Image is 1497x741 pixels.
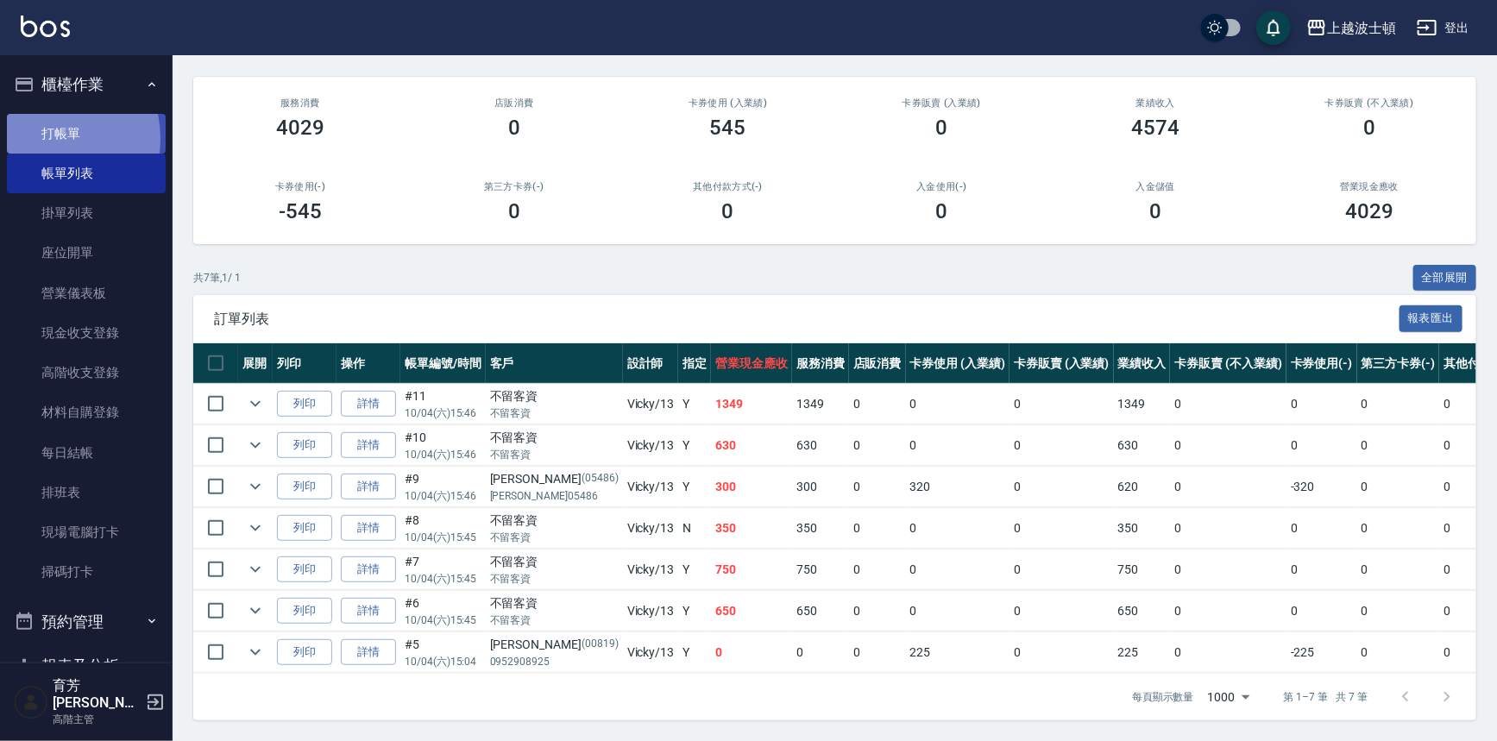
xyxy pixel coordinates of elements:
[935,116,947,140] h3: 0
[277,515,332,542] button: 列印
[623,467,679,507] td: Vicky /13
[7,600,166,644] button: 預約管理
[1357,425,1440,466] td: 0
[400,591,486,631] td: #6
[711,343,792,384] th: 營業現金應收
[242,515,268,541] button: expand row
[1132,689,1194,705] p: 每頁顯示數量
[7,353,166,392] a: 高階收支登錄
[623,549,679,590] td: Vicky /13
[21,16,70,37] img: Logo
[273,343,337,384] th: 列印
[490,447,619,462] p: 不留客資
[623,384,679,424] td: Vicky /13
[1413,265,1477,292] button: 全部展開
[7,433,166,473] a: 每日結帳
[238,343,273,384] th: 展開
[508,199,520,223] h3: 0
[7,392,166,432] a: 材料自購登錄
[277,639,332,666] button: 列印
[1131,116,1179,140] h3: 4574
[490,530,619,545] p: 不留客資
[711,549,792,590] td: 750
[678,384,711,424] td: Y
[276,116,324,140] h3: 4029
[1010,467,1114,507] td: 0
[906,384,1010,424] td: 0
[1069,181,1242,192] h2: 入金儲值
[849,591,906,631] td: 0
[405,571,481,587] p: 10/04 (六) 15:45
[1170,632,1286,673] td: 0
[1286,549,1357,590] td: 0
[341,639,396,666] a: 詳情
[1114,467,1171,507] td: 620
[214,181,387,192] h2: 卡券使用(-)
[906,467,1010,507] td: 320
[792,425,849,466] td: 630
[1010,343,1114,384] th: 卡券販賣 (入業績)
[277,432,332,459] button: 列印
[277,474,332,500] button: 列印
[1170,343,1286,384] th: 卡券販賣 (不入業績)
[1283,97,1456,109] h2: 卡券販賣 (不入業績)
[1201,674,1256,720] div: 1000
[849,425,906,466] td: 0
[849,632,906,673] td: 0
[678,343,711,384] th: 指定
[678,549,711,590] td: Y
[490,553,619,571] div: 不留客資
[341,598,396,625] a: 詳情
[490,387,619,405] div: 不留客資
[678,467,711,507] td: Y
[710,116,746,140] h3: 545
[405,405,481,421] p: 10/04 (六) 15:46
[490,571,619,587] p: 不留客資
[1170,384,1286,424] td: 0
[792,549,849,590] td: 750
[490,405,619,421] p: 不留客資
[341,556,396,583] a: 詳情
[508,116,520,140] h3: 0
[1170,467,1286,507] td: 0
[1283,181,1456,192] h2: 營業現金應收
[1286,343,1357,384] th: 卡券使用(-)
[337,343,400,384] th: 操作
[1286,508,1357,549] td: 0
[1114,549,1171,590] td: 750
[1170,425,1286,466] td: 0
[7,313,166,353] a: 現金收支登錄
[849,343,906,384] th: 店販消費
[849,467,906,507] td: 0
[1010,508,1114,549] td: 0
[678,632,711,673] td: Y
[1286,591,1357,631] td: 0
[242,391,268,417] button: expand row
[277,598,332,625] button: 列印
[1357,632,1440,673] td: 0
[7,473,166,512] a: 排班表
[277,556,332,583] button: 列印
[400,467,486,507] td: #9
[711,632,792,673] td: 0
[642,181,815,192] h2: 其他付款方式(-)
[1357,384,1440,424] td: 0
[1170,591,1286,631] td: 0
[341,391,396,418] a: 詳情
[722,199,734,223] h3: 0
[1357,467,1440,507] td: 0
[1010,425,1114,466] td: 0
[1256,10,1291,45] button: save
[1069,97,1242,109] h2: 業績收入
[1114,508,1171,549] td: 350
[428,181,601,192] h2: 第三方卡券(-)
[855,181,1028,192] h2: 入金使用(-)
[405,654,481,669] p: 10/04 (六) 15:04
[490,429,619,447] div: 不留客資
[906,425,1010,466] td: 0
[1357,549,1440,590] td: 0
[405,530,481,545] p: 10/04 (六) 15:45
[1357,343,1440,384] th: 第三方卡券(-)
[792,384,849,424] td: 1349
[1010,384,1114,424] td: 0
